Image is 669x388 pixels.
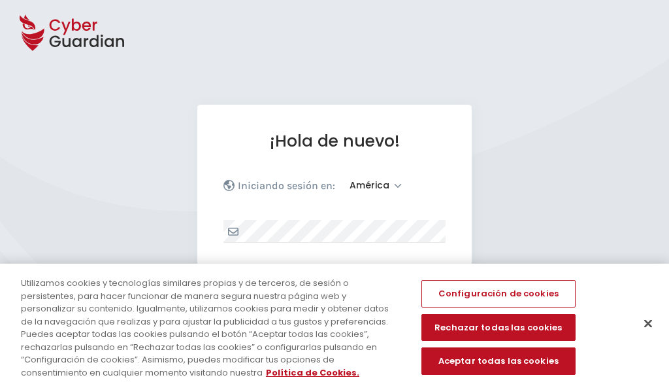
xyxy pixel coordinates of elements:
[21,277,401,379] div: Utilizamos cookies y tecnologías similares propias y de terceros, de sesión o persistentes, para ...
[421,280,576,308] button: Configuración de cookies, Abre el cuadro de diálogo del centro de preferencias.
[421,347,576,375] button: Aceptar todas las cookies
[421,314,576,342] button: Rechazar todas las cookies
[266,366,359,379] a: Más información sobre su privacidad, se abre en una nueva pestaña
[223,131,446,151] h1: ¡Hola de nuevo!
[238,179,335,192] p: Iniciando sesión en:
[634,309,662,338] button: Cerrar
